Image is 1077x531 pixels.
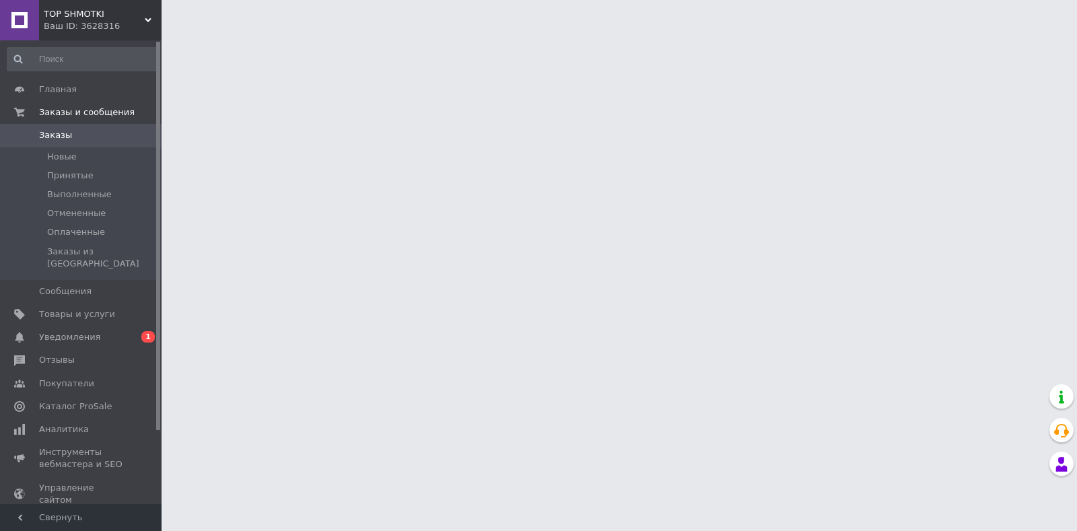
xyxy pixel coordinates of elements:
[39,331,100,343] span: Уведомления
[47,151,77,163] span: Новые
[141,331,155,343] span: 1
[39,129,72,141] span: Заказы
[7,47,159,71] input: Поиск
[47,246,158,270] span: Заказы из [GEOGRAPHIC_DATA]
[44,20,162,32] div: Ваш ID: 3628316
[47,207,106,219] span: Отмененные
[47,226,105,238] span: Оплаченные
[39,400,112,413] span: Каталог ProSale
[39,482,125,506] span: Управление сайтом
[44,8,145,20] span: TOP SHMOTKI
[39,423,89,435] span: Аналитика
[47,170,94,182] span: Принятые
[39,285,92,297] span: Сообщения
[39,378,94,390] span: Покупатели
[47,188,112,201] span: Выполненные
[39,83,77,96] span: Главная
[39,446,125,470] span: Инструменты вебмастера и SEO
[39,106,135,118] span: Заказы и сообщения
[39,308,115,320] span: Товары и услуги
[39,354,75,366] span: Отзывы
